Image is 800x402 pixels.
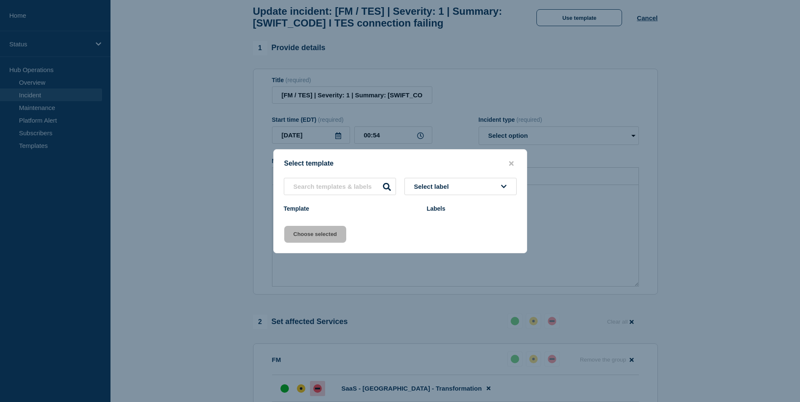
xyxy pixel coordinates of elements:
[274,160,527,168] div: Select template
[427,205,517,212] div: Labels
[284,205,418,212] div: Template
[506,160,516,168] button: close button
[404,178,517,195] button: Select label
[284,178,396,195] input: Search templates & labels
[284,226,346,243] button: Choose selected
[414,183,453,190] span: Select label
